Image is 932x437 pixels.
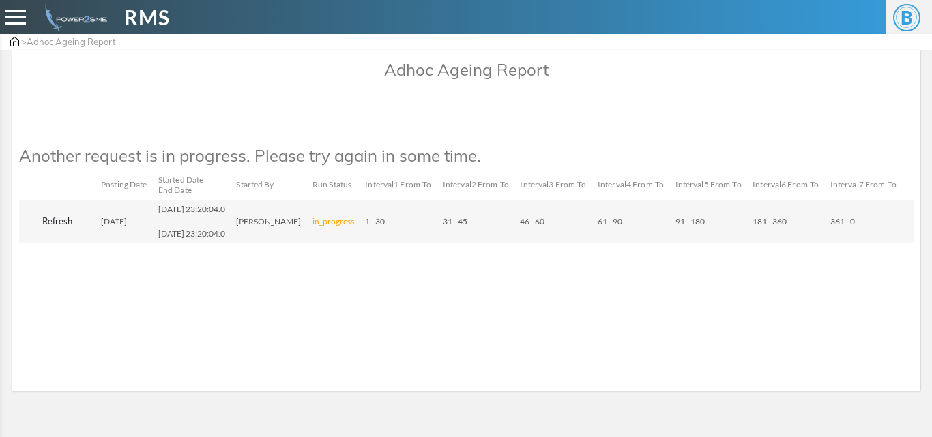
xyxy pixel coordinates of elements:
[96,170,153,200] th: Posting Date
[307,170,360,200] th: Run Status
[153,170,231,200] th: Started Date
[158,204,226,239] span: [DATE] 23:20:04.0 [DATE] 23:20:04.0
[830,216,855,226] span: 361 - 0
[40,3,107,31] img: admin
[514,170,592,200] th: Interval3 From-To
[124,2,170,33] span: RMS
[27,36,116,47] span: Adhoc Ageing Report
[670,170,748,200] th: Interval5 From-To
[25,211,90,232] button: Refresh
[592,170,670,200] th: Interval4 From-To
[236,216,301,226] span: [PERSON_NAME]
[893,4,920,31] span: B
[825,170,903,200] th: Interval7 From-To
[19,57,914,82] p: Adhoc Ageing Report
[231,170,307,200] th: Started By
[101,216,127,226] span: [DATE]
[520,216,544,226] span: 46 - 60
[360,170,437,200] th: Interval1 From-To
[312,216,354,226] span: in_progress
[158,215,226,228] div: ---
[158,185,226,195] div: End Date
[10,37,19,46] img: admin
[598,216,622,226] span: 61 - 90
[365,216,385,226] span: 1 - 30
[675,216,705,226] span: 91 - 180
[753,216,787,226] span: 181 - 360
[437,170,515,200] th: Interval2 From-To
[747,170,825,200] th: Interval6 From-To
[443,216,467,226] span: 31 - 45
[19,145,481,166] span: Another request is in progress. Please try again in some time.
